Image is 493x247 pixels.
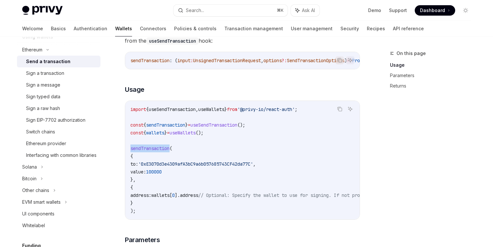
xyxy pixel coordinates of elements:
span: input [177,58,190,63]
button: Copy the contents from the code block [336,56,344,64]
a: UI components [17,208,100,220]
a: Recipes [367,21,385,36]
a: Whitelabel [17,220,100,231]
div: EVM smart wallets [22,198,61,206]
span: useWallets [198,106,224,112]
a: Connectors [140,21,166,36]
span: useSendTransaction [190,122,237,128]
span: const [130,130,143,136]
span: address [180,192,198,198]
div: Sign a transaction [26,69,64,77]
span: { [143,130,146,136]
button: Ask AI [291,5,320,16]
span: = [188,122,190,128]
div: Send a transaction [26,58,70,65]
button: Ask AI [346,105,354,113]
a: Send a transaction [17,56,100,67]
span: [ [170,192,172,198]
div: Sign a raw hash [26,104,60,112]
span: ; [295,106,297,112]
div: Interfacing with common libraries [26,151,97,159]
span: ]. [175,192,180,198]
button: Ask AI [346,56,354,64]
span: (); [237,122,245,128]
a: Transaction management [224,21,283,36]
span: ?: [282,58,287,63]
span: }, [130,177,136,183]
a: Support [389,7,407,14]
span: wallets [151,192,170,198]
div: Ethereum [22,46,42,54]
span: { [130,185,133,190]
span: 100000 [146,169,162,175]
span: , [253,161,256,167]
div: Sign typed data [26,93,60,101]
span: Usage [125,85,144,94]
span: wallets [146,130,164,136]
span: options [263,58,282,63]
span: sendTransaction [146,122,185,128]
div: Solana [22,163,37,171]
a: Demo [368,7,381,14]
span: } [224,106,227,112]
span: UnsignedTransactionRequest [193,58,261,63]
a: Security [340,21,359,36]
a: Sign typed data [17,91,100,103]
span: On this page [396,49,426,57]
span: // Optional: Specify the wallet to use for signing. If not provided, the first wallet will be used. [198,192,456,198]
span: = [167,130,170,136]
a: User management [291,21,333,36]
div: Switch chains [26,128,55,136]
a: Dashboard [415,5,455,16]
span: Parameters [125,235,160,244]
span: { [143,122,146,128]
span: const [130,122,143,128]
span: } [164,130,167,136]
span: { [146,106,149,112]
a: API reference [393,21,424,36]
a: Ethereum provider [17,138,100,149]
a: Sign EIP-7702 authorization [17,114,100,126]
span: } [130,200,133,206]
a: Basics [51,21,66,36]
a: Returns [390,81,476,91]
a: Wallets [115,21,132,36]
a: Authentication [74,21,107,36]
div: Bitcoin [22,175,37,183]
a: Usage [390,60,476,70]
span: sendTransaction [130,58,170,63]
span: to: [130,161,138,167]
a: Sign a raw hash [17,103,100,114]
code: useSendTransaction [146,37,199,45]
span: from [227,106,237,112]
div: Ethereum provider [26,140,66,147]
span: { [130,153,133,159]
span: (); [196,130,203,136]
div: Sign a message [26,81,60,89]
button: Copy the contents from the code block [336,105,344,113]
span: 0 [172,192,175,198]
button: Search...⌘K [173,5,288,16]
div: Other chains [22,186,49,194]
img: light logo [22,6,63,15]
span: , [261,58,263,63]
span: useWallets [170,130,196,136]
button: Toggle dark mode [460,5,471,16]
span: '@privy-io/react-auth' [237,106,295,112]
a: Parameters [390,70,476,81]
span: ⌘ K [277,8,284,13]
span: useSendTransaction [149,106,196,112]
span: ) [344,58,347,63]
div: Whitelabel [22,222,45,229]
span: : [190,58,193,63]
a: Welcome [22,21,43,36]
span: import [130,106,146,112]
span: : ( [170,58,177,63]
span: Dashboard [420,7,445,14]
a: Interfacing with common libraries [17,149,100,161]
a: Switch chains [17,126,100,138]
a: Sign a message [17,79,100,91]
span: Ask AI [302,7,315,14]
span: , [196,106,198,112]
div: UI components [22,210,54,218]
